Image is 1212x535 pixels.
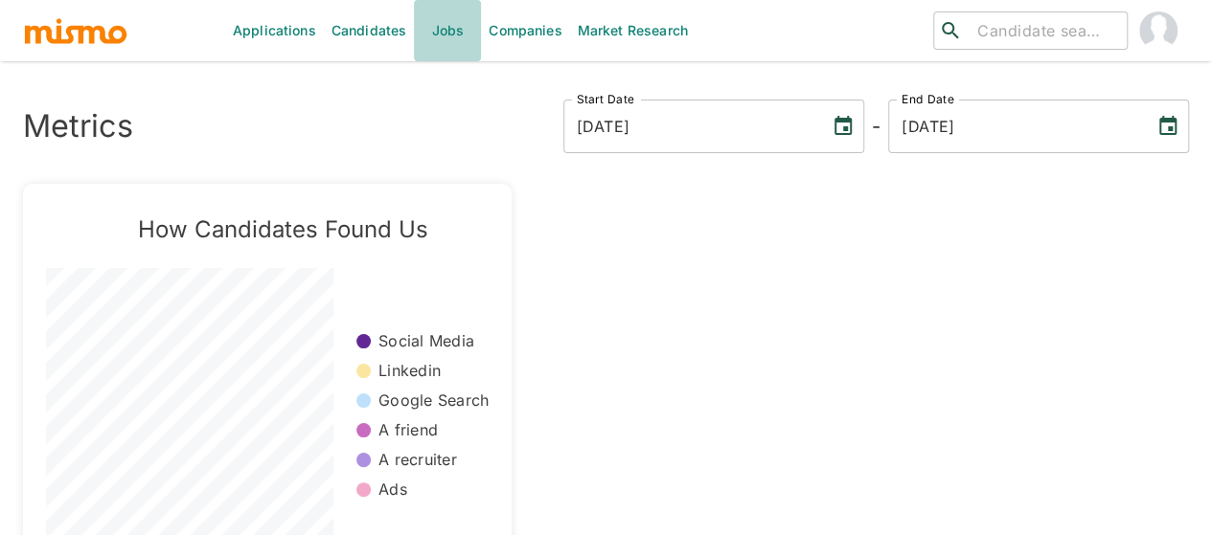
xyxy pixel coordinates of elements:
[563,100,816,153] input: MM/DD/YYYY
[378,360,441,382] p: Linkedin
[1139,11,1178,50] img: Maia Reyes
[824,107,862,145] button: Choose date, selected date is Oct 13, 2022
[378,419,438,441] p: A friend
[872,111,880,142] h6: -
[77,214,489,245] h5: How Candidates Found Us
[378,479,407,501] p: Ads
[378,390,489,412] p: Google Search
[378,449,457,471] p: A recruiter
[23,108,133,145] h3: Metrics
[902,91,953,107] label: End Date
[970,17,1119,44] input: Candidate search
[378,330,474,352] p: Social Media
[1149,107,1187,145] button: Choose date, selected date is Oct 13, 2025
[888,100,1141,153] input: MM/DD/YYYY
[23,16,128,45] img: logo
[577,91,634,107] label: Start Date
